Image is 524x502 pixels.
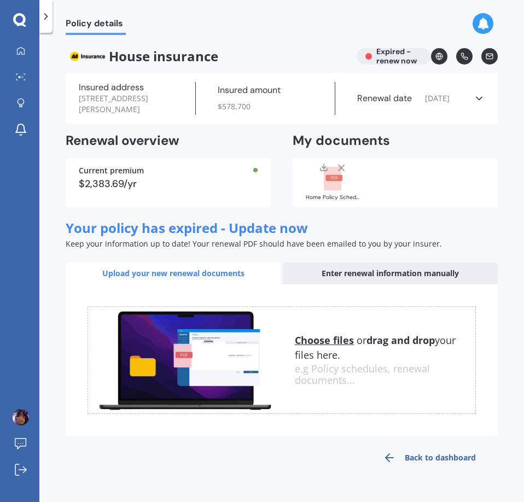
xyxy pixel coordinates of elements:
[79,93,173,115] span: [STREET_ADDRESS][PERSON_NAME]
[295,334,354,347] u: Choose files
[66,18,126,33] span: Policy details
[79,167,258,174] div: Current premium
[79,82,144,93] label: Insured address
[13,409,29,425] img: ACg8ocLhSyn-JxdWDJ2IWD7yzvVHxIPu8h2iyjjMLUyMPhYvSdynrYM=s96-c
[425,93,450,104] span: [DATE]
[66,238,442,249] span: Keep your information up to date! Your renewal PDF should have been emailed to you by your insurer.
[306,195,360,200] div: Home Policy Schedule AHM031128075.pdf
[283,262,498,284] div: Enter renewal information manually
[79,179,258,189] div: $2,383.69/yr
[293,132,390,149] h2: My documents
[88,307,282,413] img: upload.de96410c8ce839c3fdd5.gif
[357,93,412,104] label: Renewal date
[66,219,308,237] span: Your policy has expired - Update now
[66,48,348,65] span: House insurance
[66,262,281,284] div: Upload your new renewal documents
[218,101,251,112] span: $ 578,700
[218,85,281,96] label: Insured amount
[361,445,498,471] a: Back to dashboard
[295,363,475,387] div: e.g Policy schedules, renewal documents...
[295,334,456,361] span: or your files here.
[66,48,109,65] img: AA.webp
[366,334,435,347] b: drag and drop
[66,132,271,149] h2: Renewal overview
